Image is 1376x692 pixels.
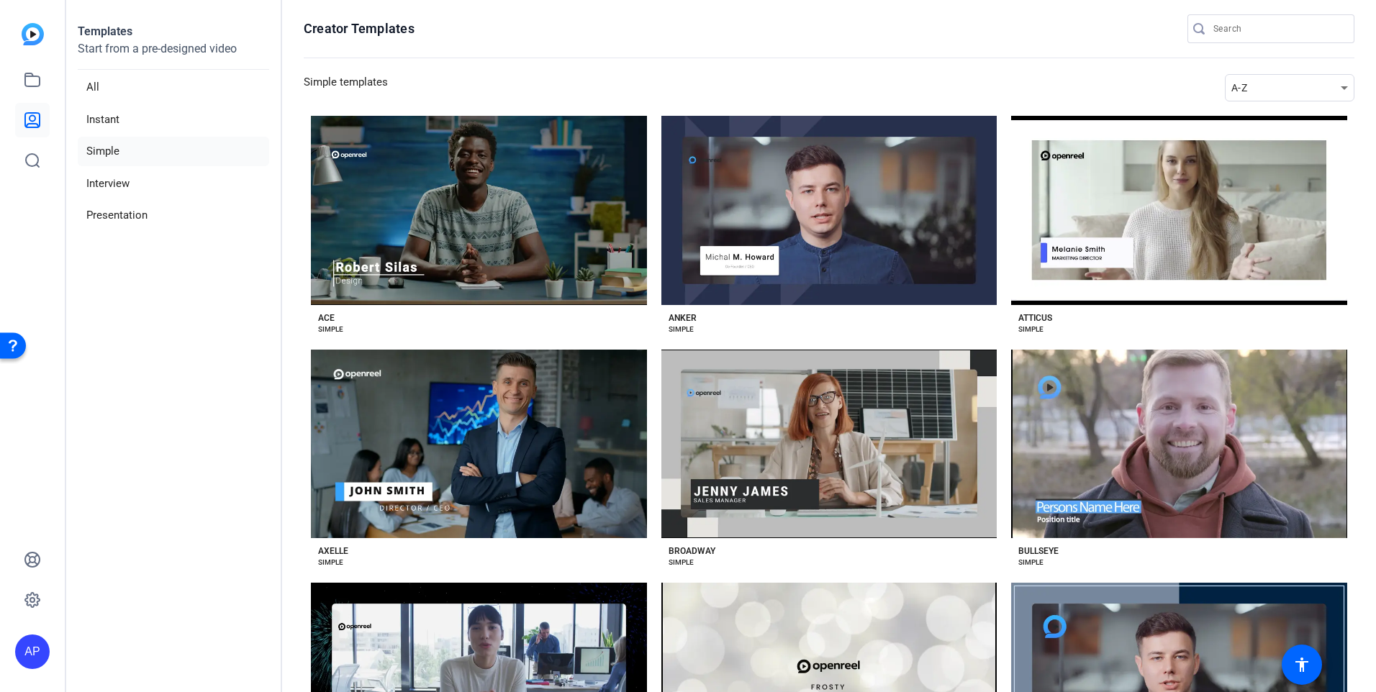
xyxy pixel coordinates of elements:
div: SIMPLE [1018,557,1044,568]
div: BROADWAY [669,545,715,557]
li: Simple [78,137,269,166]
img: blue-gradient.svg [22,23,44,45]
div: AP [15,634,50,669]
li: Presentation [78,201,269,230]
div: ANKER [669,312,697,324]
div: BULLSEYE [1018,545,1059,557]
p: Start from a pre-designed video [78,40,269,70]
li: Interview [78,169,269,199]
div: SIMPLE [669,557,694,568]
div: SIMPLE [318,557,343,568]
mat-icon: accessibility [1293,656,1311,673]
div: SIMPLE [318,324,343,335]
li: Instant [78,105,269,135]
strong: Templates [78,24,132,38]
button: Template image [1011,350,1347,539]
div: SIMPLE [669,324,694,335]
input: Search [1213,20,1343,37]
div: SIMPLE [1018,324,1044,335]
div: ATTICUS [1018,312,1052,324]
h3: Simple templates [304,74,388,101]
div: ACE [318,312,335,324]
button: Template image [311,350,647,539]
span: A-Z [1231,82,1247,94]
button: Template image [661,350,997,539]
div: AXELLE [318,545,348,557]
button: Template image [661,116,997,305]
li: All [78,73,269,102]
button: Template image [1011,116,1347,305]
button: Template image [311,116,647,305]
h1: Creator Templates [304,20,415,37]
